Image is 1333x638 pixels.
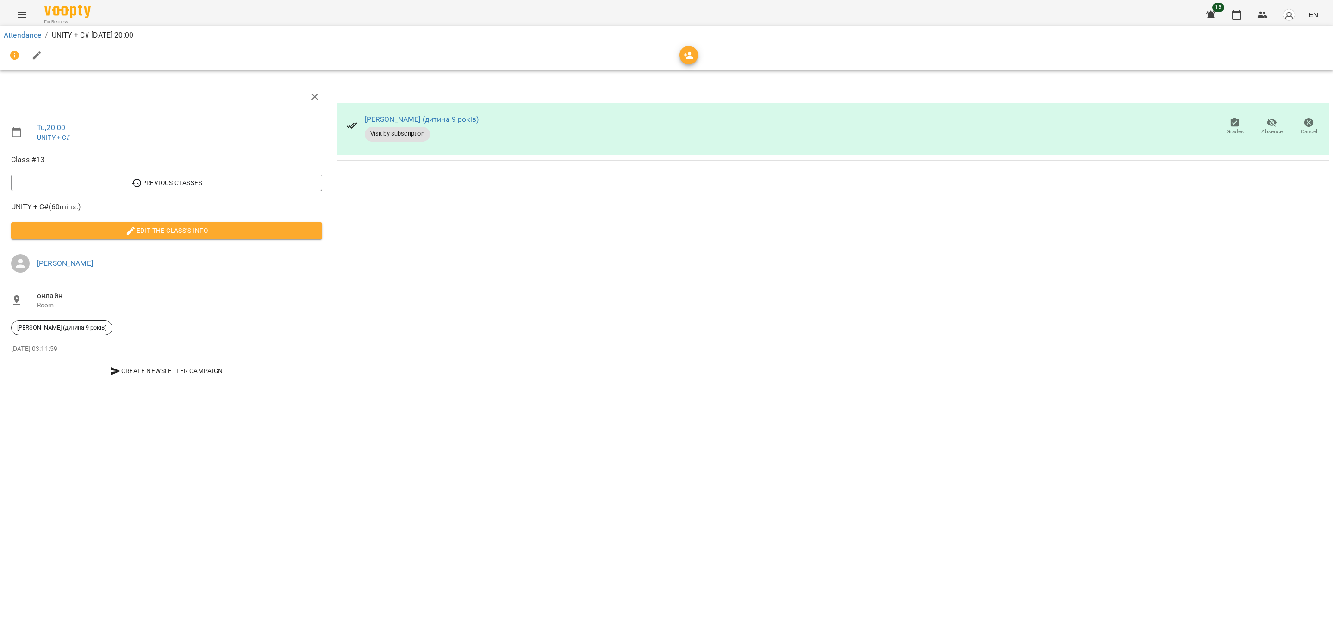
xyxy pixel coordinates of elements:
a: [PERSON_NAME] [37,259,93,268]
button: Edit the class's Info [11,222,322,239]
p: UNITY + C# [DATE] 20:00 [52,30,133,41]
span: Create Newsletter Campaign [15,365,318,376]
span: Previous Classes [19,177,315,188]
li: / [45,30,48,41]
button: EN [1305,6,1322,23]
span: 13 [1212,3,1224,12]
span: Edit the class's Info [19,225,315,236]
p: Room [37,301,322,310]
span: EN [1308,10,1318,19]
a: [PERSON_NAME] (дитина 9 років) [365,115,479,124]
span: [PERSON_NAME] (дитина 9 років) [12,324,112,332]
a: Tu , 20:00 [37,123,65,132]
div: [PERSON_NAME] (дитина 9 років) [11,320,112,335]
span: Cancel [1301,128,1317,136]
button: Create Newsletter Campaign [11,363,322,379]
button: Absence [1253,114,1290,140]
a: Attendance [4,31,41,39]
img: Voopty Logo [44,5,91,18]
img: avatar_s.png [1283,8,1296,21]
button: Menu [11,4,33,26]
nav: breadcrumb [4,30,1329,41]
span: Absence [1261,128,1283,136]
p: [DATE] 03:11:59 [11,344,322,354]
span: UNITY + C# ( 60 mins. ) [11,201,322,213]
span: For Business [44,19,91,25]
span: Visit by subscription [365,130,430,138]
a: UNITY + C# [37,134,70,141]
span: онлайн [37,290,322,301]
button: Cancel [1290,114,1327,140]
span: Grades [1227,128,1244,136]
button: Previous Classes [11,175,322,191]
span: Class #13 [11,154,322,165]
button: Grades [1216,114,1253,140]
